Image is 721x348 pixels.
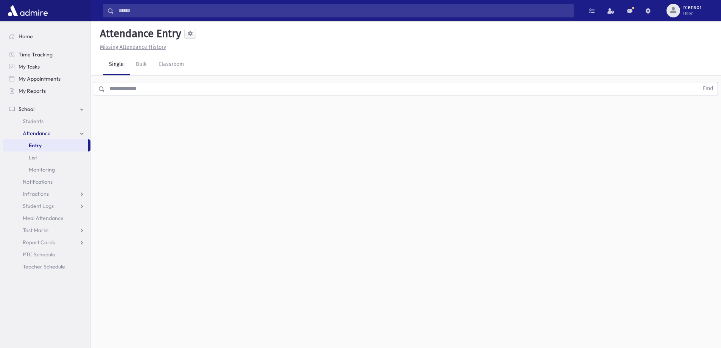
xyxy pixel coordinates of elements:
a: Report Cards [3,236,90,248]
a: Students [3,115,90,127]
span: My Appointments [19,75,61,82]
a: Entry [3,139,88,151]
a: Teacher Schedule [3,261,90,273]
a: Classroom [153,54,190,75]
span: My Tasks [19,63,40,70]
a: Time Tracking [3,48,90,61]
span: Students [23,118,44,125]
a: School [3,103,90,115]
span: Entry [29,142,42,149]
span: School [19,106,34,112]
button: Find [698,82,718,95]
a: Monitoring [3,164,90,176]
h5: Attendance Entry [97,27,181,40]
span: Home [19,33,33,40]
a: My Tasks [3,61,90,73]
a: List [3,151,90,164]
u: Missing Attendance History [100,44,166,50]
span: Report Cards [23,239,55,246]
a: Test Marks [3,224,90,236]
input: Search [114,4,573,17]
a: Notifications [3,176,90,188]
span: rcensor [683,5,701,11]
span: Teacher Schedule [23,263,65,270]
span: Time Tracking [19,51,53,58]
span: User [683,11,701,17]
a: Home [3,30,90,42]
span: Student Logs [23,203,54,209]
span: My Reports [19,87,46,94]
a: My Appointments [3,73,90,85]
a: Meal Attendance [3,212,90,224]
span: Test Marks [23,227,48,234]
span: PTC Schedule [23,251,55,258]
a: PTC Schedule [3,248,90,261]
img: AdmirePro [6,3,50,18]
span: List [29,154,37,161]
a: Infractions [3,188,90,200]
span: Monitoring [29,166,55,173]
span: Notifications [23,178,53,185]
a: My Reports [3,85,90,97]
a: Missing Attendance History [97,44,166,50]
a: Single [103,54,130,75]
span: Infractions [23,190,49,197]
a: Bulk [130,54,153,75]
a: Attendance [3,127,90,139]
span: Meal Attendance [23,215,64,222]
span: Attendance [23,130,51,137]
a: Student Logs [3,200,90,212]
